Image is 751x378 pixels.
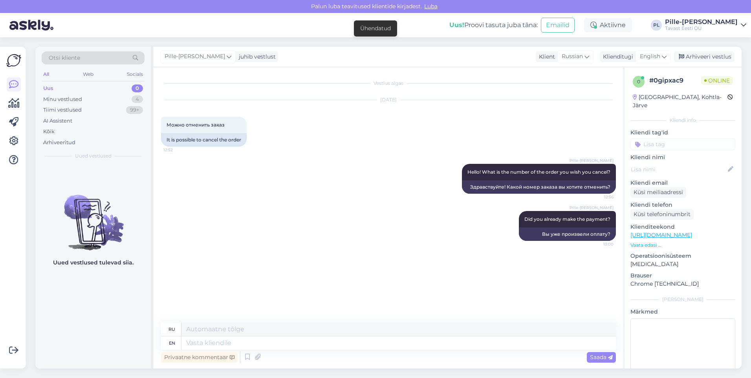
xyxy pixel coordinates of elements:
span: Saada [590,354,613,361]
div: Kliendi info [630,117,735,124]
div: # 0gipxac9 [649,76,701,85]
img: No chats [35,181,151,251]
div: Arhiveeritud [43,139,75,147]
p: Uued vestlused tulevad siia. [53,259,134,267]
div: Privaatne kommentaar [161,352,238,363]
span: English [640,52,660,61]
span: Pille-[PERSON_NAME] [570,158,614,163]
span: Pille-[PERSON_NAME] [570,205,614,211]
span: 12:52 [163,147,193,153]
p: Brauser [630,272,735,280]
span: Hello! What is the number of the order you wish you cancel? [467,169,610,175]
div: Minu vestlused [43,95,82,103]
p: [MEDICAL_DATA] [630,260,735,268]
span: Online [701,76,733,85]
button: Emailid [541,18,575,33]
div: It is possible to cancel the order [161,133,247,147]
p: Operatsioonisüsteem [630,252,735,260]
div: 4 [132,95,143,103]
span: Did you already make the payment? [524,216,610,222]
input: Lisa nimi [631,165,726,174]
div: Küsi telefoninumbrit [630,209,694,220]
div: juhib vestlust [236,53,276,61]
p: Kliendi tag'id [630,128,735,137]
span: Luba [422,3,440,10]
div: Aktiivne [584,18,632,32]
div: Tiimi vestlused [43,106,82,114]
p: Klienditeekond [630,223,735,231]
span: Russian [562,52,583,61]
div: [GEOGRAPHIC_DATA], Kohtla-Järve [633,93,727,110]
p: Kliendi nimi [630,153,735,161]
p: Märkmed [630,308,735,316]
img: Askly Logo [6,53,21,68]
div: Socials [125,69,145,79]
div: All [42,69,51,79]
div: [PERSON_NAME] [630,296,735,303]
div: Proovi tasuta juba täna: [449,20,538,30]
span: Pille-[PERSON_NAME] [165,52,225,61]
div: ru [169,323,175,336]
div: 99+ [126,106,143,114]
span: Можно отменить заказ [167,122,225,128]
div: Vestlus algas [161,80,616,87]
div: Pille-[PERSON_NAME] [665,19,738,25]
div: Здравствуйте! Какой номер заказа вы хотите отменить? [462,180,616,194]
span: Uued vestlused [75,152,112,160]
div: AI Assistent [43,117,72,125]
div: Ühendatud [360,24,391,33]
div: 0 [132,84,143,92]
span: 0 [637,79,640,84]
a: [URL][DOMAIN_NAME] [630,231,692,239]
div: Küsi meiliaadressi [630,187,686,198]
div: Uus [43,84,53,92]
div: Web [81,69,95,79]
div: PL [651,20,662,31]
a: Pille-[PERSON_NAME]Tavast Eesti OÜ [665,19,746,31]
div: Arhiveeri vestlus [674,51,735,62]
div: Klient [536,53,555,61]
p: Vaata edasi ... [630,242,735,249]
b: Uus! [449,21,464,29]
p: Kliendi telefon [630,201,735,209]
input: Lisa tag [630,138,735,150]
div: Вы уже произвели оплату? [519,228,616,241]
span: Otsi kliente [49,54,80,62]
div: Klienditugi [600,53,633,61]
div: en [169,336,175,350]
div: [DATE] [161,96,616,103]
p: Chrome [TECHNICAL_ID] [630,280,735,288]
div: Tavast Eesti OÜ [665,25,738,31]
p: Kliendi email [630,179,735,187]
span: 13:00 [584,241,614,247]
div: Kõik [43,128,55,136]
span: 12:56 [584,194,614,200]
